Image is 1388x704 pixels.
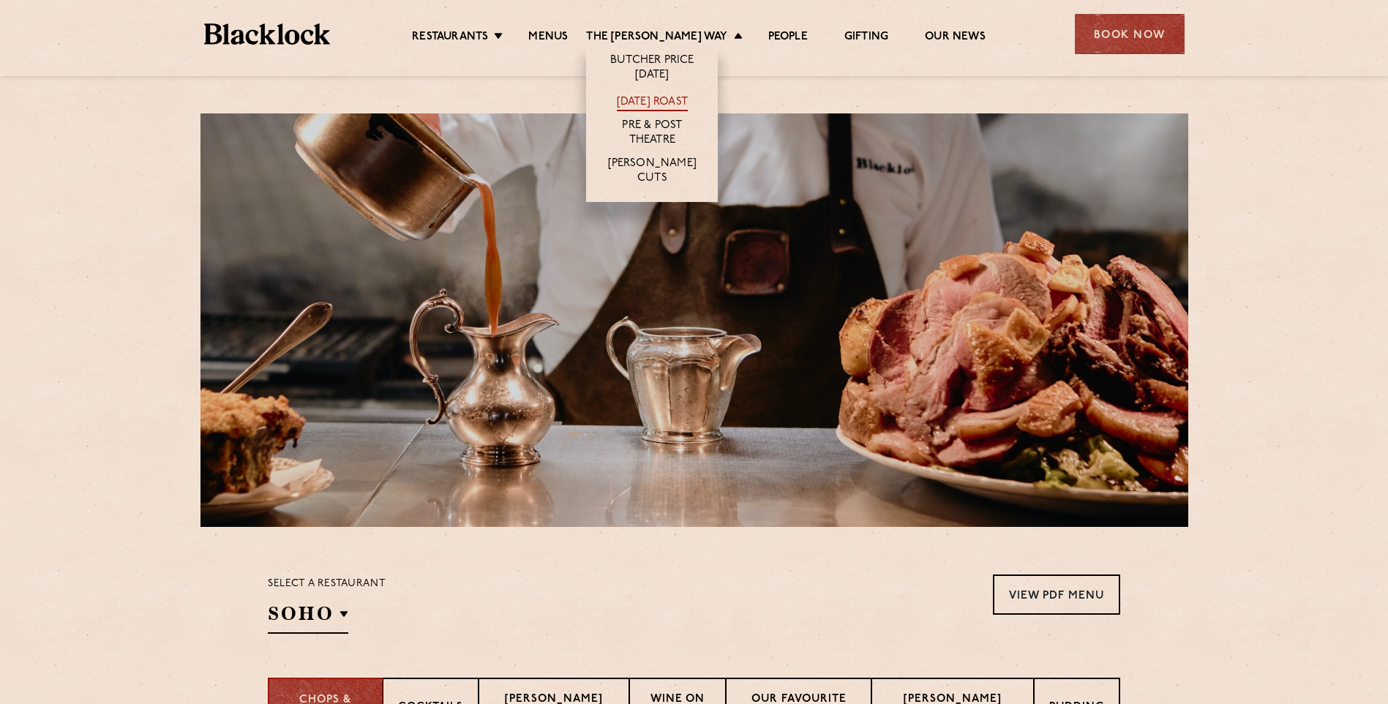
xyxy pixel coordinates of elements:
a: View PDF Menu [993,574,1120,615]
a: Menus [528,30,568,46]
a: [PERSON_NAME] Cuts [601,157,703,187]
a: The [PERSON_NAME] Way [586,30,727,46]
a: Pre & Post Theatre [601,119,703,149]
p: Select a restaurant [268,574,386,593]
a: Restaurants [412,30,488,46]
h2: SOHO [268,601,348,634]
div: Book Now [1075,14,1185,54]
a: Gifting [844,30,888,46]
a: Butcher Price [DATE] [601,53,703,84]
a: Our News [925,30,986,46]
a: People [768,30,808,46]
img: BL_Textured_Logo-footer-cropped.svg [204,23,331,45]
a: [DATE] Roast [617,95,688,111]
